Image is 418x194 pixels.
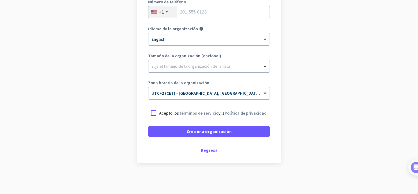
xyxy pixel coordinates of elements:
[225,110,267,116] a: Política de privacidad
[199,27,203,31] i: help
[148,6,270,18] input: 201-555-0123
[159,9,164,15] div: +1
[148,81,270,85] label: Zona horaria de la organización
[179,110,218,116] a: Términos de servicio
[148,54,270,58] label: Tamaño de la organización (opcional)
[148,126,270,137] button: Crea una organización
[148,27,198,31] label: Idioma de la organización
[159,110,267,116] p: Acepto los y la
[187,128,232,135] span: Crea una organización
[148,148,270,152] div: Regresa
